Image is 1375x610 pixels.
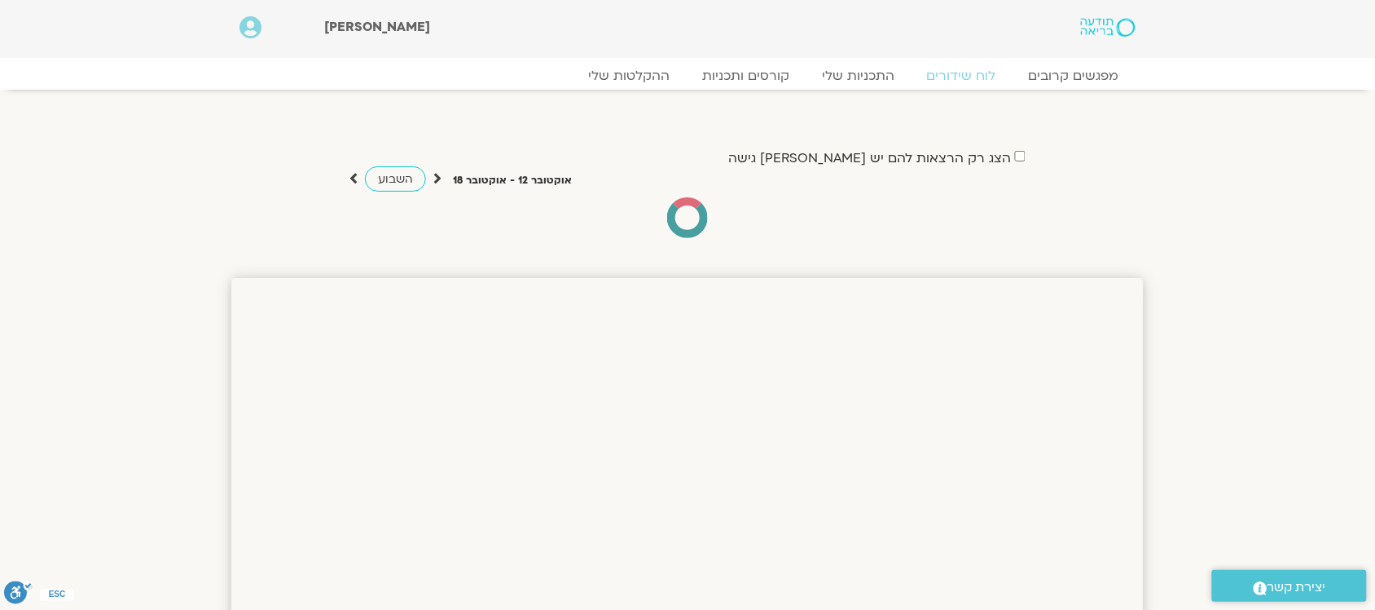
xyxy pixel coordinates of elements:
[806,68,911,84] a: התכניות שלי
[1212,570,1367,602] a: יצירת קשר
[1013,68,1136,84] a: מפגשים קרובים
[1267,577,1326,599] span: יצירת קשר
[378,171,413,187] span: השבוע
[365,166,426,192] a: השבוע
[911,68,1013,84] a: לוח שידורים
[686,68,806,84] a: קורסים ותכניות
[453,172,572,189] p: אוקטובר 12 - אוקטובר 18
[325,18,431,36] span: [PERSON_NAME]
[239,68,1136,84] nav: Menu
[572,68,686,84] a: ההקלטות שלי
[728,151,1011,166] label: הצג רק הרצאות להם יש [PERSON_NAME] גישה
